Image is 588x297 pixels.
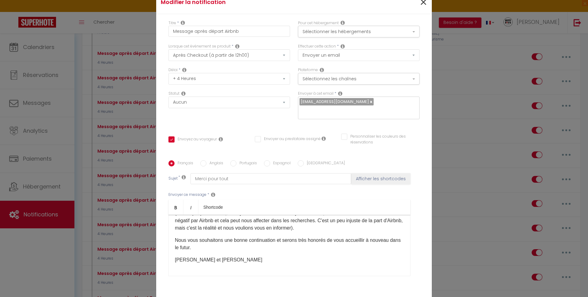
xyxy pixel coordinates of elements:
label: Statut [168,91,179,97]
label: Anglais [206,160,223,167]
p: Nous vous souhaitons une bonne continuation et serons très honorés de vous accueillir à nouveau d... [175,237,404,251]
i: Action Time [182,67,187,72]
label: Effectuer cette action [298,44,336,49]
i: Recipient [338,91,342,96]
label: Portugais [236,160,257,167]
label: Lorsque cet événement se produit [168,44,231,49]
label: Sujet [168,176,178,182]
a: Italic [183,200,198,215]
a: Shortcode [198,200,228,215]
label: Plateforme [298,67,318,73]
button: Afficher les shortcodes [351,173,410,184]
label: Envoyer ce message [168,192,206,198]
p: [PERSON_NAME] et [PERSON_NAME] [175,256,404,264]
button: Sélectionnez les chaînes [298,73,420,85]
a: Bold [168,200,183,215]
label: Envoyer à cet email [298,91,334,97]
p: (Notez que pour Airbnb, un séjour satisfaisant est un séjour 5 étoiles, en dessous il est considé... [175,210,404,232]
i: Envoyer au voyageur [219,137,223,142]
label: [GEOGRAPHIC_DATA] [304,160,345,167]
label: Titre [168,20,176,26]
i: Envoyer au prestataire si il est assigné [322,136,326,141]
label: Délai [168,67,178,73]
i: Event Occur [235,44,239,49]
i: Action Channel [320,67,324,72]
span: [EMAIL_ADDRESS][DOMAIN_NAME] [301,99,369,105]
label: Pour cet hébergement [298,20,339,26]
i: Title [181,20,185,25]
label: Espagnol [270,160,291,167]
i: Message [211,192,215,197]
button: Sélectionner les hébergements [298,26,420,37]
i: This Rental [341,20,345,25]
i: Subject [182,175,186,180]
i: Booking status [181,91,186,96]
label: Français [175,160,193,167]
i: Action Type [341,44,345,49]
